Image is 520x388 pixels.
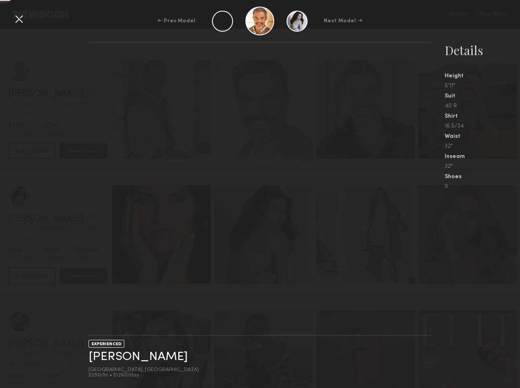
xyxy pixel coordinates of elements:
[445,184,520,190] div: 9
[445,154,520,160] div: Inseam
[445,103,520,109] div: 40 R
[445,93,520,99] div: Suit
[89,351,188,363] a: [PERSON_NAME]
[445,164,520,170] div: 32"
[89,367,199,373] div: [GEOGRAPHIC_DATA], [GEOGRAPHIC_DATA]
[445,123,520,129] div: 16.5/34
[445,42,520,58] div: Details
[445,73,520,79] div: Height
[445,144,520,149] div: 32"
[445,174,520,180] div: Shoes
[445,83,520,89] div: 5'11"
[445,134,520,139] div: Waist
[158,17,196,25] div: ← Prev Model
[89,340,124,348] div: EXPERIENCED
[89,373,199,378] div: $250/hr • $1260/day
[324,17,362,25] div: Next Model →
[445,114,520,119] div: Shirt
